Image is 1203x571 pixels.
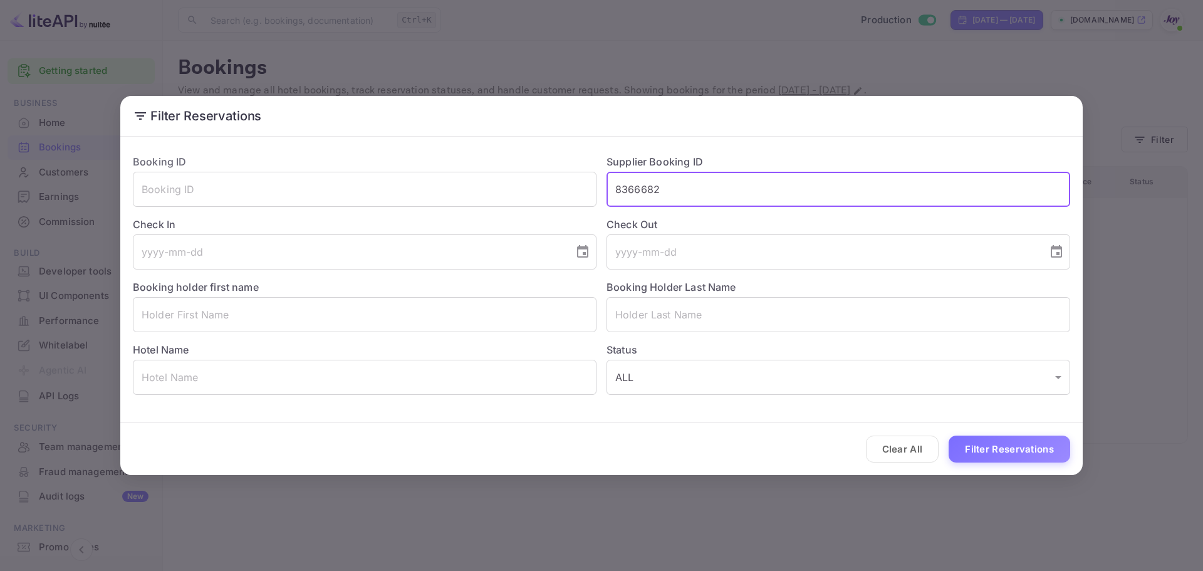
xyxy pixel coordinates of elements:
[607,155,703,168] label: Supplier Booking ID
[1044,239,1069,265] button: Choose date
[607,234,1039,270] input: yyyy-mm-dd
[133,234,565,270] input: yyyy-mm-dd
[133,297,596,332] input: Holder First Name
[120,96,1083,136] h2: Filter Reservations
[133,360,596,395] input: Hotel Name
[133,155,187,168] label: Booking ID
[607,217,1070,232] label: Check Out
[133,281,259,293] label: Booking holder first name
[570,239,595,265] button: Choose date
[607,172,1070,207] input: Supplier Booking ID
[607,281,736,293] label: Booking Holder Last Name
[607,342,1070,357] label: Status
[133,217,596,232] label: Check In
[949,436,1070,463] button: Filter Reservations
[607,360,1070,395] div: ALL
[133,172,596,207] input: Booking ID
[866,436,939,463] button: Clear All
[133,343,189,356] label: Hotel Name
[607,297,1070,332] input: Holder Last Name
